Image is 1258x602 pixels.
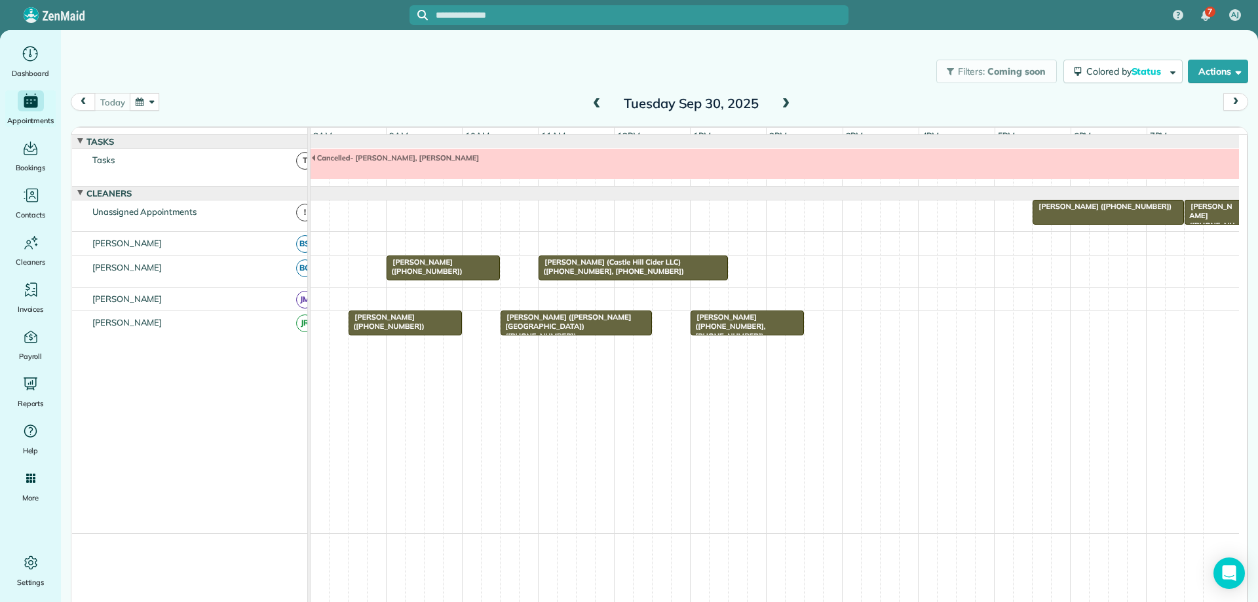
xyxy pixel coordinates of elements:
button: next [1223,93,1248,111]
div: 7 unread notifications [1192,1,1219,30]
span: 12pm [615,130,643,141]
span: JR [296,314,314,332]
a: Dashboard [5,43,56,80]
span: 10am [463,130,492,141]
span: Unassigned Appointments [90,206,199,217]
a: Payroll [5,326,56,363]
span: [PERSON_NAME] [90,238,165,248]
span: 7 [1208,7,1212,17]
span: 11am [539,130,568,141]
svg: Focus search [417,10,428,20]
span: Filters: [958,66,985,77]
span: 7pm [1147,130,1170,141]
a: Cleaners [5,232,56,269]
span: [PERSON_NAME] ([PERSON_NAME][GEOGRAPHIC_DATA]) ([PHONE_NUMBER]) [500,312,631,341]
span: BS [296,235,314,253]
span: 9am [387,130,411,141]
button: Colored byStatus [1063,60,1183,83]
span: Tasks [90,155,117,165]
button: prev [71,93,96,111]
span: Settings [17,576,45,589]
button: Focus search [410,10,428,20]
span: Invoices [18,303,44,316]
span: 4pm [919,130,942,141]
a: Help [5,421,56,457]
span: [PERSON_NAME] ([PHONE_NUMBER]) [1032,202,1172,211]
span: BC [296,259,314,277]
span: Appointments [7,114,54,127]
span: Reports [18,397,44,410]
span: Cleaners [84,188,134,198]
span: Contacts [16,208,45,221]
span: [PERSON_NAME] (Castle Hill Cider LLC) ([PHONE_NUMBER], [PHONE_NUMBER]) [538,257,685,276]
span: Coming soon [987,66,1046,77]
span: Bookings [16,161,46,174]
a: Contacts [5,185,56,221]
span: More [22,491,39,504]
span: 3pm [843,130,866,141]
span: AJ [1231,10,1239,20]
span: Dashboard [12,67,49,80]
button: Actions [1188,60,1248,83]
a: Appointments [5,90,56,127]
a: Settings [5,552,56,589]
span: Payroll [19,350,43,363]
span: 6pm [1071,130,1094,141]
span: Cleaners [16,255,45,269]
div: Open Intercom Messenger [1213,557,1245,589]
span: Help [23,444,39,457]
span: Colored by [1086,66,1166,77]
a: Bookings [5,138,56,174]
span: Status [1132,66,1164,77]
a: Reports [5,373,56,410]
span: JM [296,291,314,309]
span: T [296,152,314,170]
span: 2pm [767,130,790,141]
span: 5pm [995,130,1018,141]
span: [PERSON_NAME] [90,317,165,328]
button: today [94,93,130,111]
span: 8am [311,130,335,141]
span: ! [296,204,314,221]
span: [PERSON_NAME] ([PHONE_NUMBER]) [386,257,463,276]
span: 1pm [691,130,714,141]
span: Tasks [84,136,117,147]
span: [PERSON_NAME] ([PHONE_NUMBER], [PHONE_NUMBER]) [690,312,765,341]
h2: Tuesday Sep 30, 2025 [609,96,773,111]
span: [PERSON_NAME] ([PHONE_NUMBER]) [348,312,425,331]
span: [PERSON_NAME] ([PHONE_NUMBER]) [1184,202,1234,239]
span: [PERSON_NAME] [90,293,165,304]
span: Cancelled- [PERSON_NAME], [PERSON_NAME] [311,153,480,162]
span: [PERSON_NAME] [90,262,165,273]
a: Invoices [5,279,56,316]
